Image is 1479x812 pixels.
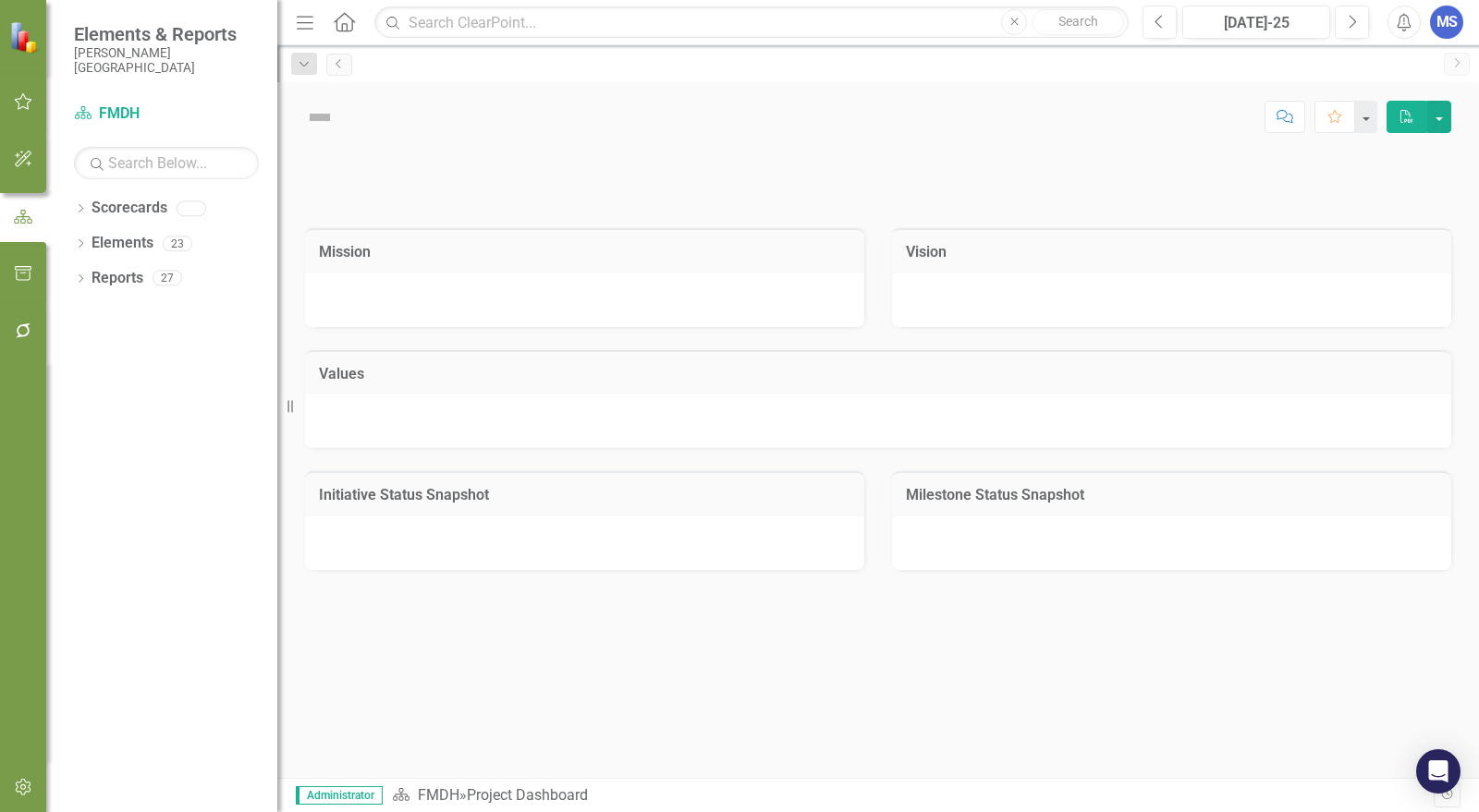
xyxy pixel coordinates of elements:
[305,103,335,132] img: Not Defined
[9,20,42,53] img: ClearPoint Strategy
[906,487,1437,503] h3: Milestone Status Snapshot
[906,244,1437,261] h3: Vision
[374,6,1129,39] input: Search ClearPoint...
[319,366,1437,382] h3: Values
[1058,14,1098,29] span: Search
[153,271,182,286] div: 27
[319,244,850,261] h3: Mission
[319,487,850,503] h3: Initiative Status Snapshot
[296,786,383,805] span: Administrator
[467,786,588,804] div: Project Dashboard
[74,23,259,45] span: Elements & Reports
[74,147,259,179] input: Search Below...
[418,786,459,804] a: FMDH
[1189,12,1324,34] div: [DATE]-25
[1416,749,1461,794] div: Open Intercom Messenger
[1430,6,1463,39] button: MS
[1182,6,1330,39] button: [DATE]-25
[92,233,153,254] a: Elements
[1032,9,1124,35] button: Search
[163,236,192,251] div: 23
[92,198,167,219] a: Scorecards
[92,268,143,289] a: Reports
[74,45,259,76] small: [PERSON_NAME][GEOGRAPHIC_DATA]
[74,103,259,125] a: FMDH
[392,785,1434,806] div: »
